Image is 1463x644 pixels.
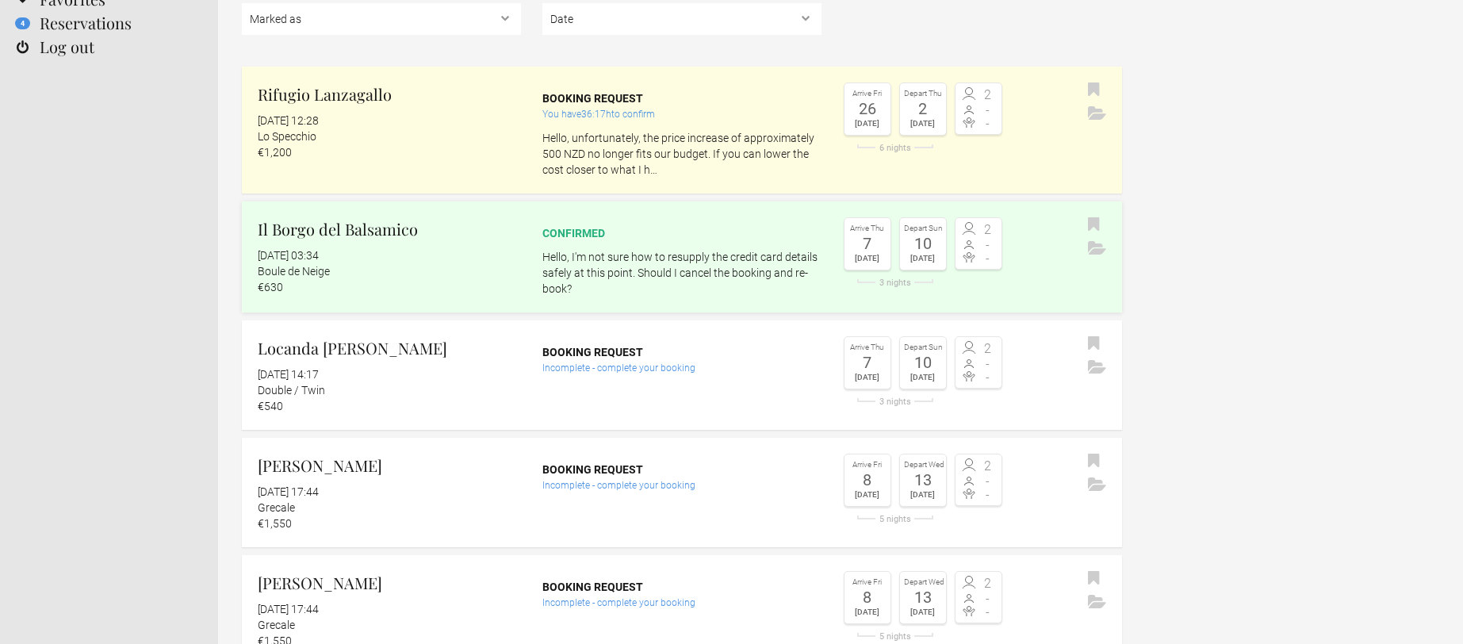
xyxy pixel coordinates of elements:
div: Depart Thu [904,87,942,101]
flynt-currency: €630 [258,281,283,293]
div: 3 nights [844,278,947,287]
button: Bookmark [1084,79,1104,102]
button: Archive [1084,356,1110,380]
flynt-date-display: [DATE] 14:17 [258,368,319,381]
flynt-notification-badge: 4 [15,17,30,29]
select: , , , [242,3,521,35]
div: [DATE] [848,605,887,619]
div: Incomplete - complete your booking [542,595,822,611]
div: 10 [904,355,942,370]
p: Hello, I'm not sure how to resupply the credit card details safely at this point. Should I cancel... [542,249,822,297]
div: Incomplete - complete your booking [542,360,822,376]
button: Archive [1084,473,1110,497]
span: - [979,117,998,130]
div: Arrive Thu [848,222,887,236]
div: 8 [848,472,887,488]
span: 2 [979,343,998,355]
span: 2 [979,577,998,590]
div: Double / Twin [258,382,521,398]
select: , [542,3,822,35]
div: confirmed [542,225,822,241]
div: Booking request [542,462,822,477]
div: [DATE] [848,370,887,385]
div: Booking request [542,344,822,360]
div: Booking request [542,579,822,595]
button: Archive [1084,237,1110,261]
h2: Locanda [PERSON_NAME] [258,336,521,360]
div: [DATE] [904,370,942,385]
p: Hello, unfortunately, the price increase of approximately 500 NZD no longer fits our budget. If y... [542,130,822,178]
a: Il Borgo del Balsamico [DATE] 03:34 Boule de Neige €630 confirmed Hello, I'm not sure how to resu... [242,201,1122,312]
h2: [PERSON_NAME] [258,454,521,477]
span: - [979,252,998,265]
div: 3 nights [844,397,947,406]
div: 13 [904,589,942,605]
h2: [PERSON_NAME] [258,571,521,595]
div: 13 [904,472,942,488]
span: - [979,371,998,384]
div: 6 nights [844,144,947,152]
div: Depart Sun [904,222,942,236]
a: Rifugio Lanzagallo [DATE] 12:28 Lo Specchio €1,200 Booking request You have36:17hto confirm Hello... [242,67,1122,194]
div: 5 nights [844,632,947,641]
span: - [979,358,998,370]
span: - [979,239,998,251]
flynt-date-display: [DATE] 17:44 [258,603,319,615]
div: [DATE] [848,488,887,502]
span: - [979,489,998,501]
div: [DATE] [904,488,942,502]
div: [DATE] [848,251,887,266]
button: Archive [1084,591,1110,615]
div: Depart Wed [904,458,942,472]
span: 2 [979,224,998,236]
div: [DATE] [904,251,942,266]
div: Depart Sun [904,341,942,355]
div: You have to confirm [542,106,822,122]
flynt-currency: €540 [258,400,283,412]
div: Arrive Fri [848,458,887,472]
span: - [979,606,998,619]
div: 7 [848,355,887,370]
flynt-date-display: [DATE] 17:44 [258,485,319,498]
div: 8 [848,589,887,605]
flynt-currency: €1,200 [258,146,292,159]
button: Bookmark [1084,332,1104,356]
button: Bookmark [1084,213,1104,237]
div: Arrive Fri [848,576,887,589]
div: Arrive Thu [848,341,887,355]
span: - [979,592,998,605]
div: [DATE] [848,117,887,131]
div: [DATE] [904,605,942,619]
div: Arrive Fri [848,87,887,101]
span: 2 [979,460,998,473]
h2: Rifugio Lanzagallo [258,82,521,106]
span: - [979,475,998,488]
flynt-currency: €1,550 [258,517,292,530]
flynt-countdown: 36:17h [581,109,611,120]
span: 2 [979,89,998,102]
div: [DATE] [904,117,942,131]
flynt-date-display: [DATE] 12:28 [258,114,319,127]
div: 10 [904,236,942,251]
a: Locanda [PERSON_NAME] [DATE] 14:17 Double / Twin €540 Booking request Incomplete - complete your ... [242,320,1122,430]
h2: Il Borgo del Balsamico [258,217,521,241]
div: Boule de Neige [258,263,521,279]
div: Grecale [258,617,521,633]
div: Booking request [542,90,822,106]
div: 26 [848,101,887,117]
button: Archive [1084,102,1110,126]
div: Lo Specchio [258,128,521,144]
button: Bookmark [1084,450,1104,473]
div: Incomplete - complete your booking [542,477,822,493]
span: - [979,104,998,117]
div: Depart Wed [904,576,942,589]
div: Grecale [258,500,521,516]
button: Bookmark [1084,567,1104,591]
div: 2 [904,101,942,117]
div: 5 nights [844,515,947,523]
flynt-date-display: [DATE] 03:34 [258,249,319,262]
div: 7 [848,236,887,251]
a: [PERSON_NAME] [DATE] 17:44 Grecale €1,550 Booking request Incomplete - complete your booking Arri... [242,438,1122,547]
